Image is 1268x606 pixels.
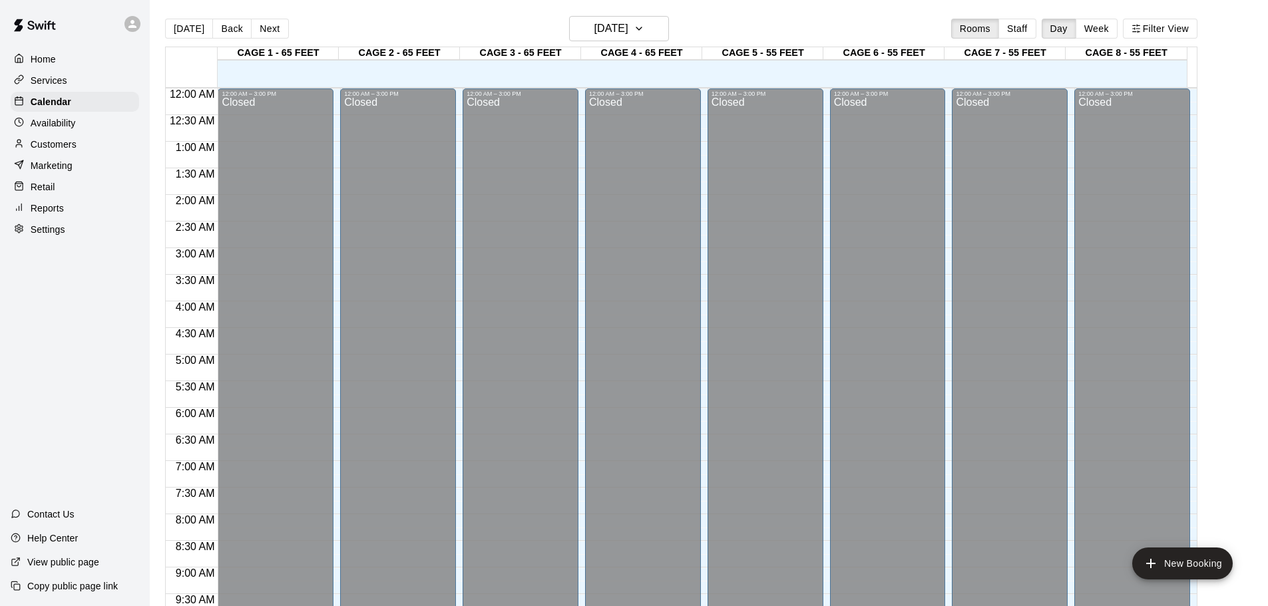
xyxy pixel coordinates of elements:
p: Calendar [31,95,71,108]
a: Customers [11,134,139,154]
button: add [1132,547,1233,579]
span: 6:30 AM [172,434,218,446]
p: Services [31,74,67,87]
a: Marketing [11,156,139,176]
p: Marketing [31,159,73,172]
h6: [DATE] [594,19,628,38]
span: 12:30 AM [166,115,218,126]
a: Settings [11,220,139,239]
div: 12:00 AM – 3:00 PM [222,90,329,97]
p: Reports [31,202,64,215]
p: Settings [31,223,65,236]
div: CAGE 8 - 55 FEET [1066,47,1187,60]
p: Home [31,53,56,66]
div: 12:00 AM – 3:00 PM [956,90,1064,97]
span: 1:30 AM [172,168,218,180]
div: CAGE 4 - 65 FEET [581,47,702,60]
button: Rooms [951,19,999,39]
button: Week [1076,19,1118,39]
div: 12:00 AM – 3:00 PM [467,90,574,97]
span: 7:00 AM [172,461,218,472]
button: Staff [998,19,1036,39]
div: CAGE 5 - 55 FEET [702,47,823,60]
span: 1:00 AM [172,142,218,153]
span: 2:00 AM [172,195,218,206]
p: Help Center [27,531,78,545]
span: 3:30 AM [172,275,218,286]
span: 4:30 AM [172,328,218,339]
div: 12:00 AM – 3:00 PM [344,90,452,97]
span: 2:30 AM [172,222,218,233]
div: 12:00 AM – 3:00 PM [1078,90,1186,97]
a: Calendar [11,92,139,112]
a: Reports [11,198,139,218]
p: View public page [27,555,99,569]
span: 7:30 AM [172,488,218,499]
button: Day [1042,19,1076,39]
button: Filter View [1123,19,1197,39]
a: Availability [11,113,139,133]
div: CAGE 1 - 65 FEET [218,47,339,60]
div: CAGE 7 - 55 FEET [945,47,1066,60]
div: CAGE 6 - 55 FEET [823,47,945,60]
p: Copy public page link [27,579,118,593]
a: Services [11,71,139,90]
button: [DATE] [165,19,213,39]
span: 3:00 AM [172,248,218,259]
div: CAGE 2 - 65 FEET [339,47,460,60]
span: 8:30 AM [172,541,218,552]
span: 5:30 AM [172,381,218,392]
a: Home [11,49,139,69]
div: 12:00 AM – 3:00 PM [589,90,697,97]
div: CAGE 3 - 65 FEET [460,47,581,60]
p: Retail [31,180,55,194]
p: Customers [31,138,77,151]
span: 9:30 AM [172,594,218,605]
a: Retail [11,177,139,197]
p: Contact Us [27,508,75,521]
span: 5:00 AM [172,355,218,366]
p: Availability [31,116,76,130]
button: [DATE] [569,16,669,41]
span: 8:00 AM [172,514,218,526]
span: 6:00 AM [172,408,218,419]
span: 12:00 AM [166,88,218,100]
span: 4:00 AM [172,301,218,313]
span: 9:00 AM [172,567,218,579]
button: Next [251,19,288,39]
div: 12:00 AM – 3:00 PM [712,90,819,97]
button: Back [212,19,252,39]
div: 12:00 AM – 3:00 PM [834,90,942,97]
